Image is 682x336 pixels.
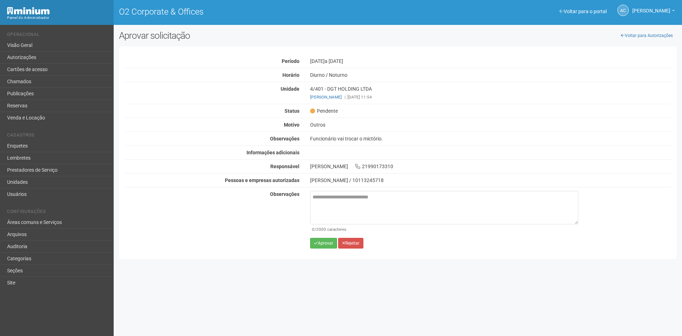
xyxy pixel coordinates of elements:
[7,133,108,140] li: Cadastros
[345,95,346,100] span: |
[338,238,363,249] button: Rejeitar
[312,226,577,233] div: /2000 caracteres
[310,238,337,249] button: Aprovar
[310,177,671,183] div: [PERSON_NAME] / 10113245718
[312,227,314,232] span: 0
[7,7,50,15] img: Minium
[7,209,108,217] li: Configurações
[305,86,677,100] div: 4/401 - DGT HOLDING LTDA
[281,86,299,92] strong: Unidade
[632,1,670,14] span: Ana Carla de Carvalho Silva
[7,15,108,21] div: Painel do Administrador
[305,122,677,128] div: Outros
[325,58,343,64] span: a [DATE]
[310,95,342,100] a: [PERSON_NAME]
[247,150,299,155] strong: Informações adicionais
[632,9,675,15] a: [PERSON_NAME]
[310,108,338,114] span: Pendente
[310,94,671,100] div: [DATE] 11:54
[284,122,299,128] strong: Motivo
[305,72,677,78] div: Diurno / Noturno
[559,9,607,14] a: Voltar para o portal
[282,72,299,78] strong: Horário
[270,136,299,142] strong: Observações
[305,163,677,170] div: [PERSON_NAME] 21990173310
[270,191,299,197] strong: Observações
[617,5,629,16] a: AC
[7,32,108,39] li: Operacional
[285,108,299,114] strong: Status
[119,7,393,16] h1: O2 Corporate & Offices
[225,177,299,183] strong: Pessoas e empresas autorizadas
[305,58,677,64] div: [DATE]
[270,164,299,169] strong: Responsável
[305,135,677,142] div: Funcionário vai trocar o mictório.
[617,30,677,41] a: Voltar para Autorizações
[119,30,393,41] h2: Aprovar solicitação
[282,58,299,64] strong: Período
